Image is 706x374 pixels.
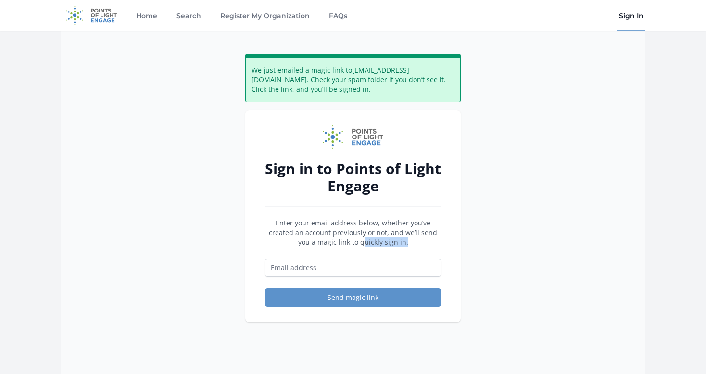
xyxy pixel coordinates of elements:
[265,218,441,247] p: Enter your email address below, whether you’ve created an account previously or not, and we’ll se...
[265,160,441,195] h2: Sign in to Points of Light Engage
[265,259,441,277] input: Email address
[265,288,441,307] button: Send magic link
[323,125,383,149] img: Points of Light Engage logo
[245,54,461,102] div: We just emailed a magic link to [EMAIL_ADDRESS][DOMAIN_NAME] . Check your spam folder if you don’...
